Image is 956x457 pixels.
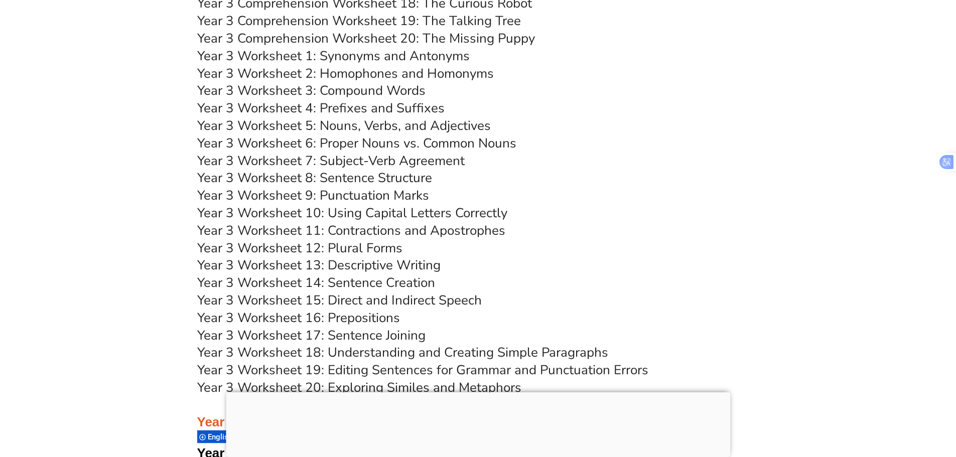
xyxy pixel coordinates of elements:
[197,12,521,30] a: Year 3 Comprehension Worksheet 19: The Talking Tree
[197,204,507,222] a: Year 3 Worksheet 10: Using Capital Letters Correctly
[197,327,426,344] a: Year 3 Worksheet 17: Sentence Joining
[197,117,491,134] a: Year 3 Worksheet 5: Nouns, Verbs, and Adjectives
[197,291,482,309] a: Year 3 Worksheet 15: Direct and Indirect Speech
[226,392,730,454] iframe: Advertisement
[197,430,291,443] div: English tutoring lessons
[197,379,521,396] a: Year 3 Worksheet 20: Exploring Similes and Metaphors
[197,134,516,152] a: Year 3 Worksheet 6: Proper Nouns vs. Common Nouns
[197,65,494,82] a: Year 3 Worksheet 2: Homophones and Homonyms
[197,361,648,379] a: Year 3 Worksheet 19: Editing Sentences for Grammar and Punctuation Errors
[197,309,400,327] a: Year 3 Worksheet 16: Prepositions
[197,30,535,47] a: Year 3 Comprehension Worksheet 20: The Missing Puppy
[197,274,435,291] a: Year 3 Worksheet 14: Sentence Creation
[197,256,441,274] a: Year 3 Worksheet 13: Descriptive Writing
[197,187,429,204] a: Year 3 Worksheet 9: Punctuation Marks
[197,47,470,65] a: Year 3 Worksheet 1: Synonyms and Antonyms
[197,82,426,99] a: Year 3 Worksheet 3: Compound Words
[789,344,956,457] iframe: Chat Widget
[197,239,402,257] a: Year 3 Worksheet 12: Plural Forms
[197,222,505,239] a: Year 3 Worksheet 11: Contractions and Apostrophes
[208,432,293,441] span: English tutoring lessons
[197,397,759,431] h3: Year 4 English Worksheets
[197,99,445,117] a: Year 3 Worksheet 4: Prefixes and Suffixes
[197,169,432,187] a: Year 3 Worksheet 8: Sentence Structure
[197,344,608,361] a: Year 3 Worksheet 18: Understanding and Creating Simple Paragraphs
[197,152,465,170] a: Year 3 Worksheet 7: Subject-Verb Agreement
